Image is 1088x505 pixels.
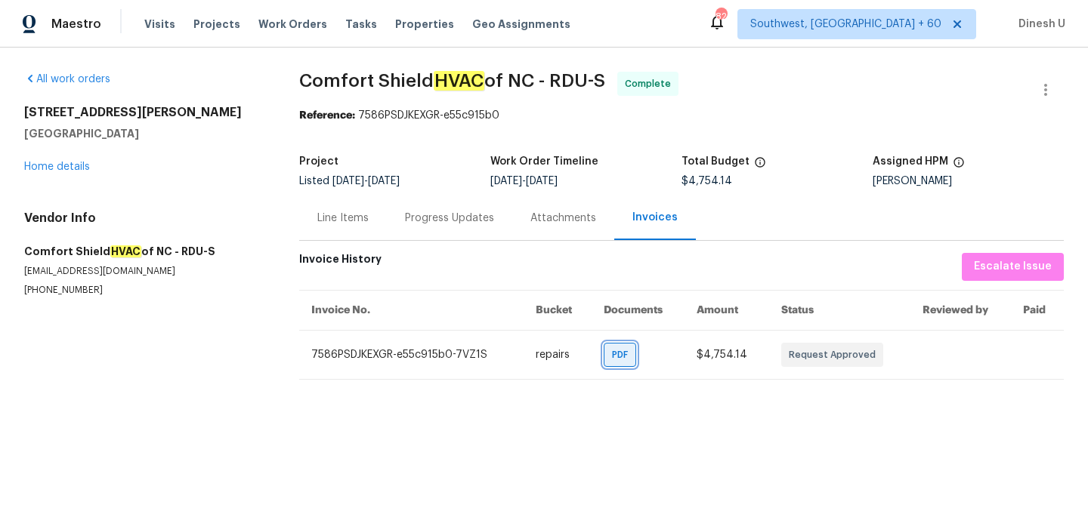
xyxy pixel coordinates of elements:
span: $4,754.14 [697,349,747,360]
span: Tasks [345,19,377,29]
th: Status [769,290,910,330]
span: Maestro [51,17,101,32]
p: [PHONE_NUMBER] [24,284,263,297]
th: Invoice No. [299,290,524,330]
div: [PERSON_NAME] [873,176,1064,186]
span: Listed [299,176,400,186]
span: The total cost of line items that have been proposed by Opendoor. This sum includes line items th... [754,156,766,176]
h5: Comfort Shield of NC - RDU-S [24,244,263,259]
div: Attachments [530,211,596,226]
span: $4,754.14 [682,176,732,186]
a: Home details [24,162,90,172]
em: HVAC [110,245,141,257]
span: PDF [612,347,634,362]
h5: Total Budget [682,156,750,167]
th: Documents [592,290,685,330]
div: Progress Updates [405,211,494,226]
span: [DATE] [526,176,558,186]
span: Projects [193,17,240,32]
span: Escalate Issue [974,257,1052,276]
span: The hpm assigned to this work order. [953,156,965,176]
div: PDF [604,343,636,367]
span: Dinesh U [1012,17,1065,32]
span: Geo Assignments [472,17,570,32]
th: Paid [1011,290,1064,330]
span: Work Orders [258,17,327,32]
span: - [490,176,558,186]
span: Southwest, [GEOGRAPHIC_DATA] + 60 [750,17,941,32]
span: [DATE] [332,176,364,186]
span: Properties [395,17,454,32]
p: [EMAIL_ADDRESS][DOMAIN_NAME] [24,265,263,278]
h5: Work Order Timeline [490,156,598,167]
em: HVAC [434,71,484,91]
td: repairs [524,330,592,379]
span: [DATE] [368,176,400,186]
div: 7586PSDJKEXGR-e55c915b0 [299,108,1064,123]
span: Complete [625,76,677,91]
span: Request Approved [789,347,882,362]
span: - [332,176,400,186]
span: Visits [144,17,175,32]
th: Reviewed by [910,290,1012,330]
h6: Invoice History [299,253,382,273]
h4: Vendor Info [24,211,263,226]
th: Bucket [524,290,592,330]
h5: [GEOGRAPHIC_DATA] [24,126,263,141]
span: [DATE] [490,176,522,186]
div: Invoices [632,210,678,225]
div: 824 [716,9,726,24]
th: Amount [685,290,768,330]
h2: [STREET_ADDRESS][PERSON_NAME] [24,105,263,120]
h5: Assigned HPM [873,156,948,167]
a: All work orders [24,74,110,85]
div: Line Items [317,211,369,226]
button: Escalate Issue [962,253,1064,281]
span: Comfort Shield of NC - RDU-S [299,72,605,90]
h5: Project [299,156,338,167]
td: 7586PSDJKEXGR-e55c915b0-7VZ1S [299,330,524,379]
b: Reference: [299,110,355,121]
